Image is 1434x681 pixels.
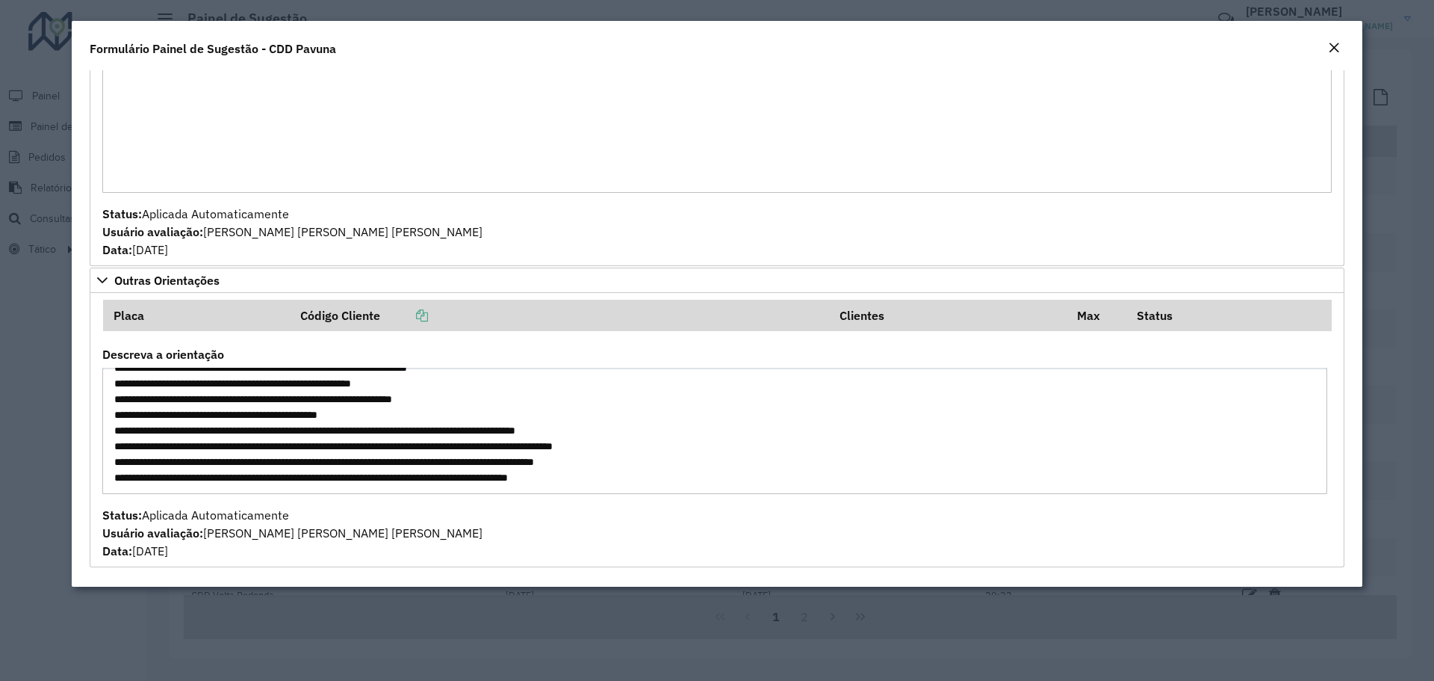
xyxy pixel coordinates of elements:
[829,300,1067,331] th: Clientes
[1127,300,1332,331] th: Status
[103,300,291,331] th: Placa
[380,308,428,323] a: Copiar
[102,543,132,558] strong: Data:
[90,268,1344,293] a: Outras Orientações
[102,206,142,221] strong: Status:
[102,508,142,523] strong: Status:
[290,300,829,331] th: Código Cliente
[102,345,224,363] label: Descreva a orientação
[102,526,203,540] strong: Usuário avaliação:
[102,224,203,239] strong: Usuário avaliação:
[102,508,482,558] span: Aplicada Automaticamente [PERSON_NAME] [PERSON_NAME] [PERSON_NAME] [DATE]
[1067,300,1127,331] th: Max
[90,293,1344,568] div: Outras Orientações
[114,274,220,286] span: Outras Orientações
[102,206,482,257] span: Aplicada Automaticamente [PERSON_NAME] [PERSON_NAME] [PERSON_NAME] [DATE]
[90,40,336,58] h4: Formulário Painel de Sugestão - CDD Pavuna
[102,242,132,257] strong: Data:
[1328,42,1340,54] em: Fechar
[1323,39,1344,58] button: Close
